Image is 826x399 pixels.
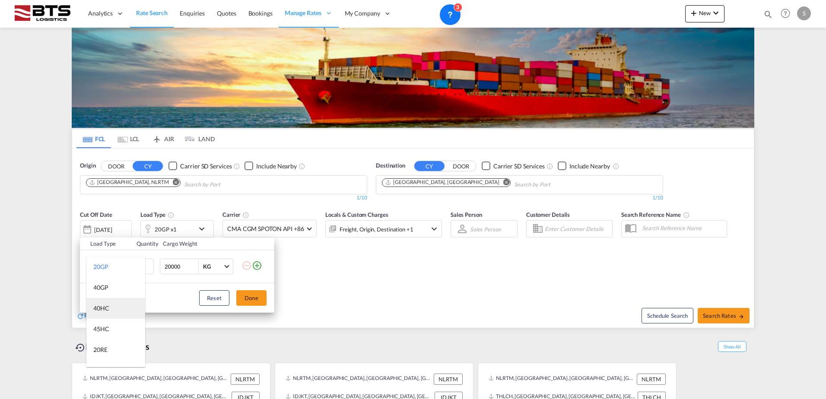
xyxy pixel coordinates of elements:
[93,366,108,375] div: 40RE
[93,304,109,313] div: 40HC
[93,345,108,354] div: 20RE
[93,263,108,271] div: 20GP
[93,325,109,333] div: 45HC
[93,283,108,292] div: 40GP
